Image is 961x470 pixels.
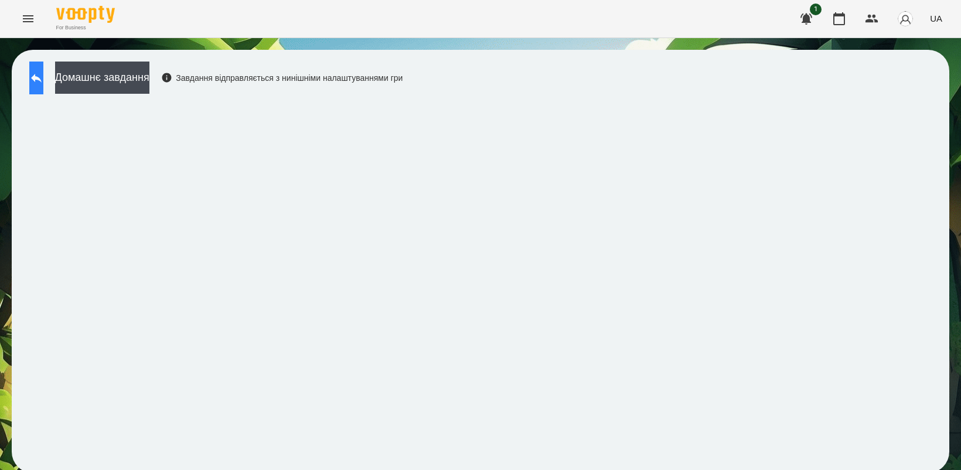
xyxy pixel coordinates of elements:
[925,8,947,29] button: UA
[810,4,822,15] span: 1
[55,62,149,94] button: Домашнє завдання
[56,24,115,32] span: For Business
[161,72,403,84] div: Завдання відправляється з нинішніми налаштуваннями гри
[897,11,914,27] img: avatar_s.png
[14,5,42,33] button: Menu
[56,6,115,23] img: Voopty Logo
[930,12,942,25] span: UA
